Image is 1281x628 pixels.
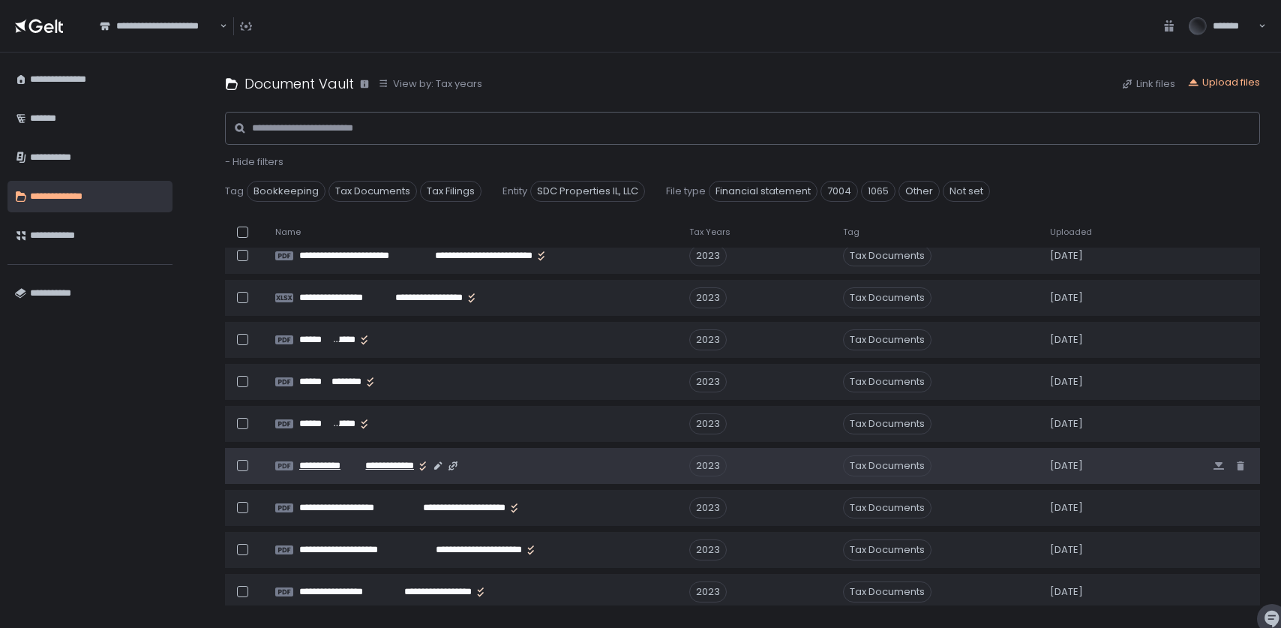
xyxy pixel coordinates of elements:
div: 2023 [689,539,727,560]
div: 2023 [689,455,727,476]
span: Bookkeeping [247,181,325,202]
div: 2023 [689,371,727,392]
span: [DATE] [1050,375,1083,389]
span: [DATE] [1050,585,1083,599]
div: 2023 [689,245,727,266]
span: [DATE] [1050,543,1083,557]
span: 7004 [820,181,858,202]
span: Other [898,181,940,202]
span: [DATE] [1050,291,1083,305]
span: Uploaded [1050,227,1092,238]
span: [DATE] [1050,459,1083,473]
span: - Hide filters [225,155,283,169]
span: Tax Documents [843,245,931,266]
span: Tax Years [689,227,730,238]
span: 1065 [861,181,895,202]
span: Financial statement [709,181,817,202]
button: Upload files [1187,76,1260,89]
span: Entity [502,185,527,198]
div: 2023 [689,329,727,350]
div: 2023 [689,287,727,308]
span: Tax Documents [843,371,931,392]
h1: Document Vault [244,74,354,94]
span: Tax Documents [843,329,931,350]
span: Tax Filings [420,181,481,202]
span: Not set [943,181,990,202]
div: Search for option [90,11,227,42]
span: Tag [843,227,859,238]
span: Tax Documents [843,455,931,476]
span: Tax Documents [843,539,931,560]
div: 2023 [689,581,727,602]
span: [DATE] [1050,417,1083,431]
span: File type [666,185,706,198]
span: Tax Documents [328,181,417,202]
button: View by: Tax years [378,77,482,91]
div: 2023 [689,497,727,518]
input: Search for option [217,19,218,34]
span: [DATE] [1050,333,1083,347]
span: Name [275,227,301,238]
span: [DATE] [1050,501,1083,515]
button: - Hide filters [225,155,283,169]
span: Tax Documents [843,413,931,434]
span: [DATE] [1050,249,1083,263]
span: Tax Documents [843,287,931,308]
span: Tax Documents [843,497,931,518]
div: 2023 [689,413,727,434]
span: Tag [225,185,244,198]
span: SDC Properties IL, LLC [530,181,645,202]
span: Tax Documents [843,581,931,602]
button: Link files [1121,77,1175,91]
